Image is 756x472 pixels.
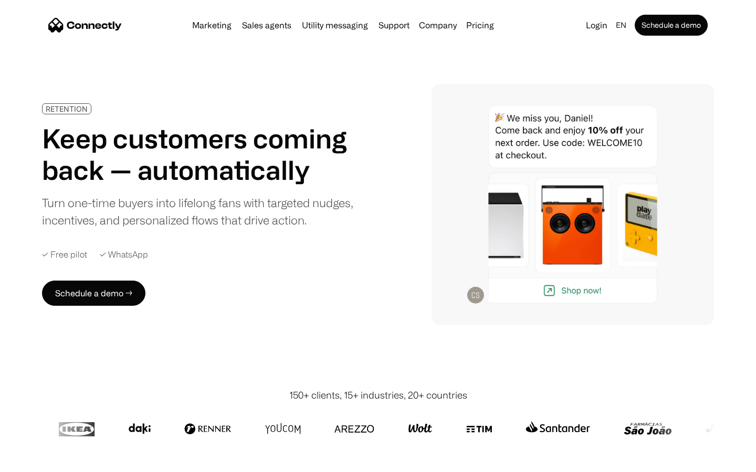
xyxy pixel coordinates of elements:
[462,21,498,29] a: Pricing
[635,15,708,36] a: Schedule a demo
[42,123,361,186] h1: Keep customers coming back — automatically
[10,453,63,468] aside: Language selected: English
[374,21,414,29] a: Support
[582,18,612,33] a: Login
[42,250,87,260] div: ✓ Free pilot
[46,105,88,113] div: RETENTION
[289,388,467,402] div: 150+ clients, 15+ industries, 20+ countries
[188,21,236,29] a: Marketing
[298,21,372,29] a: Utility messaging
[616,18,626,33] div: en
[419,18,457,33] div: Company
[42,281,145,306] a: Schedule a demo →
[238,21,296,29] a: Sales agents
[42,194,361,229] div: Turn one-time buyers into lifelong fans with targeted nudges, incentives, and personalized flows ...
[21,454,63,468] ul: Language list
[100,250,148,260] div: ✓ WhatsApp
